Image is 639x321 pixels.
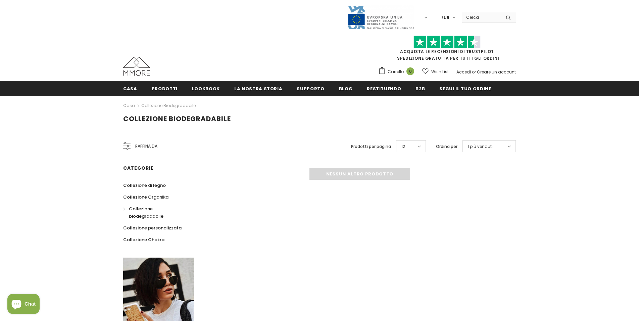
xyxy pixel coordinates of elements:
[339,86,353,92] span: Blog
[351,143,391,150] label: Prodotti per pagina
[123,114,231,123] span: Collezione biodegradabile
[456,69,471,75] a: Accedi
[123,191,168,203] a: Collezione Organika
[406,67,414,75] span: 0
[297,81,324,96] a: supporto
[123,236,164,243] span: Collezione Chakra
[439,86,491,92] span: Segui il tuo ordine
[152,81,178,96] a: Prodotti
[123,81,137,96] a: Casa
[123,57,150,76] img: Casi MMORE
[339,81,353,96] a: Blog
[378,67,417,77] a: Carrello 0
[413,36,481,49] img: Fidati di Pilot Stars
[468,143,493,150] span: I più venduti
[123,86,137,92] span: Casa
[462,12,501,22] input: Search Site
[5,294,42,316] inbox-online-store-chat: Shopify online store chat
[431,68,449,75] span: Wish List
[123,194,168,200] span: Collezione Organika
[415,81,425,96] a: B2B
[141,103,196,108] a: Collezione biodegradabile
[347,5,414,30] img: Javni Razpis
[441,14,449,21] span: EUR
[123,225,182,231] span: Collezione personalizzata
[123,165,153,171] span: Categorie
[192,81,220,96] a: Lookbook
[234,81,282,96] a: La nostra storia
[367,86,401,92] span: Restituendo
[297,86,324,92] span: supporto
[439,81,491,96] a: Segui il tuo ordine
[123,222,182,234] a: Collezione personalizzata
[234,86,282,92] span: La nostra storia
[477,69,516,75] a: Creare un account
[135,143,157,150] span: Raffina da
[123,102,135,110] a: Casa
[388,68,404,75] span: Carrello
[378,39,516,61] span: SPEDIZIONE GRATUITA PER TUTTI GLI ORDINI
[422,66,449,77] a: Wish List
[123,182,166,189] span: Collezione di legno
[152,86,178,92] span: Prodotti
[401,143,405,150] span: 12
[123,179,166,191] a: Collezione di legno
[400,49,494,54] a: Acquista le recensioni di TrustPilot
[192,86,220,92] span: Lookbook
[472,69,476,75] span: or
[129,206,163,219] span: Collezione biodegradabile
[123,234,164,246] a: Collezione Chakra
[347,14,414,20] a: Javni Razpis
[123,203,186,222] a: Collezione biodegradabile
[415,86,425,92] span: B2B
[436,143,457,150] label: Ordina per
[367,81,401,96] a: Restituendo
